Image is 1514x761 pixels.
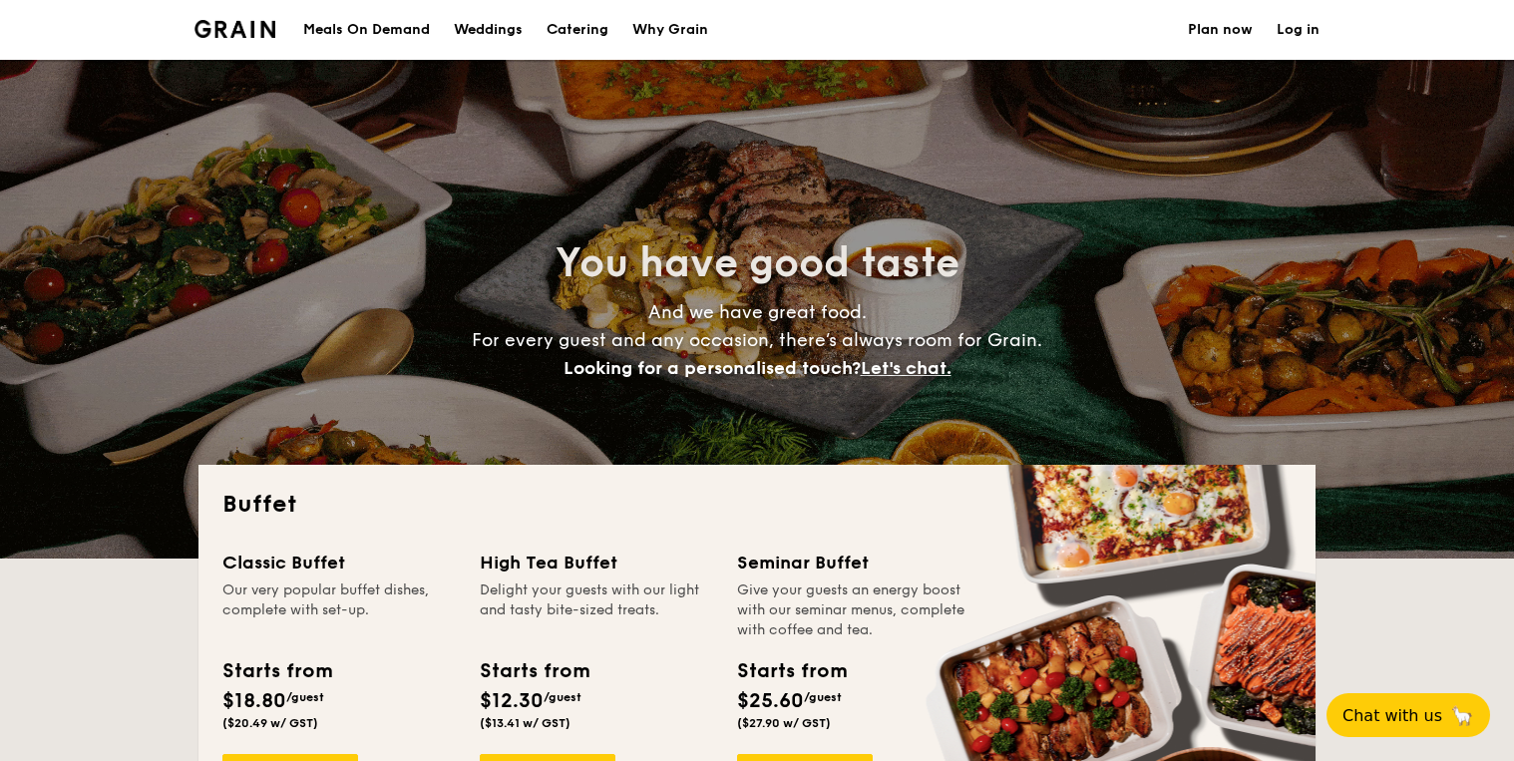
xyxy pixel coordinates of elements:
[222,689,286,713] span: $18.80
[544,690,581,704] span: /guest
[737,716,831,730] span: ($27.90 w/ GST)
[480,580,713,640] div: Delight your guests with our light and tasty bite-sized treats.
[556,239,959,287] span: You have good taste
[480,656,588,686] div: Starts from
[1342,706,1442,725] span: Chat with us
[194,20,275,38] img: Grain
[286,690,324,704] span: /guest
[480,549,713,576] div: High Tea Buffet
[472,301,1042,379] span: And we have great food. For every guest and any occasion, there’s always room for Grain.
[480,716,570,730] span: ($13.41 w/ GST)
[564,357,861,379] span: Looking for a personalised touch?
[222,489,1292,521] h2: Buffet
[194,20,275,38] a: Logotype
[804,690,842,704] span: /guest
[1326,693,1490,737] button: Chat with us🦙
[737,689,804,713] span: $25.60
[222,656,331,686] div: Starts from
[737,549,970,576] div: Seminar Buffet
[861,357,951,379] span: Let's chat.
[737,656,846,686] div: Starts from
[737,580,970,640] div: Give your guests an energy boost with our seminar menus, complete with coffee and tea.
[222,549,456,576] div: Classic Buffet
[480,689,544,713] span: $12.30
[222,716,318,730] span: ($20.49 w/ GST)
[1450,704,1474,727] span: 🦙
[222,580,456,640] div: Our very popular buffet dishes, complete with set-up.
